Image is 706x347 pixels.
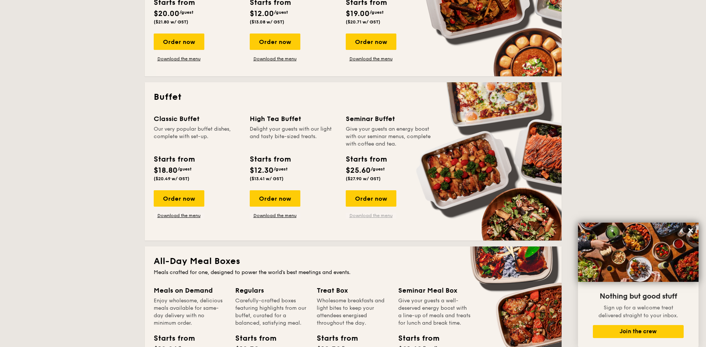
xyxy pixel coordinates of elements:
[598,305,678,319] span: Sign up for a welcome treat delivered straight to your inbox.
[346,125,433,148] div: Give your guests an energy boost with our seminar menus, complete with coffee and tea.
[250,154,290,165] div: Starts from
[235,297,308,327] div: Carefully-crafted boxes featuring highlights from our buffet, curated for a balanced, satisfying ...
[274,10,288,15] span: /guest
[250,190,300,207] div: Order now
[398,297,471,327] div: Give your guests a well-deserved energy boost with a line-up of meals and treats for lunch and br...
[371,166,385,172] span: /guest
[346,166,371,175] span: $25.60
[154,19,188,25] span: ($21.80 w/ GST)
[685,225,697,236] button: Close
[154,213,204,219] a: Download the menu
[154,269,553,276] div: Meals crafted for one, designed to power the world's best meetings and events.
[398,285,471,296] div: Seminar Meal Box
[600,292,677,301] span: Nothing but good stuff
[154,114,241,124] div: Classic Buffet
[346,9,370,18] span: $19.00
[250,125,337,148] div: Delight your guests with our light and tasty bite-sized treats.
[317,285,389,296] div: Treat Box
[250,19,284,25] span: ($13.08 w/ GST)
[250,56,300,62] a: Download the menu
[235,285,308,296] div: Regulars
[250,9,274,18] span: $12.00
[154,56,204,62] a: Download the menu
[154,176,189,181] span: ($20.49 w/ GST)
[317,333,350,344] div: Starts from
[154,9,179,18] span: $20.00
[179,10,194,15] span: /guest
[154,190,204,207] div: Order now
[274,166,288,172] span: /guest
[593,325,684,338] button: Join the crew
[154,91,553,103] h2: Buffet
[317,297,389,327] div: Wholesome breakfasts and light bites to keep your attendees energised throughout the day.
[250,114,337,124] div: High Tea Buffet
[346,154,386,165] div: Starts from
[154,297,226,327] div: Enjoy wholesome, delicious meals available for same-day delivery with no minimum order.
[154,333,187,344] div: Starts from
[346,213,396,219] a: Download the menu
[250,213,300,219] a: Download the menu
[346,34,396,50] div: Order now
[346,190,396,207] div: Order now
[154,255,553,267] h2: All-Day Meal Boxes
[370,10,384,15] span: /guest
[398,333,432,344] div: Starts from
[154,154,194,165] div: Starts from
[346,114,433,124] div: Seminar Buffet
[154,166,178,175] span: $18.80
[250,166,274,175] span: $12.30
[235,333,269,344] div: Starts from
[154,285,226,296] div: Meals on Demand
[250,34,300,50] div: Order now
[178,166,192,172] span: /guest
[346,56,396,62] a: Download the menu
[250,176,284,181] span: ($13.41 w/ GST)
[154,125,241,148] div: Our very popular buffet dishes, complete with set-up.
[154,34,204,50] div: Order now
[578,223,699,282] img: DSC07876-Edit02-Large.jpeg
[346,176,381,181] span: ($27.90 w/ GST)
[346,19,380,25] span: ($20.71 w/ GST)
